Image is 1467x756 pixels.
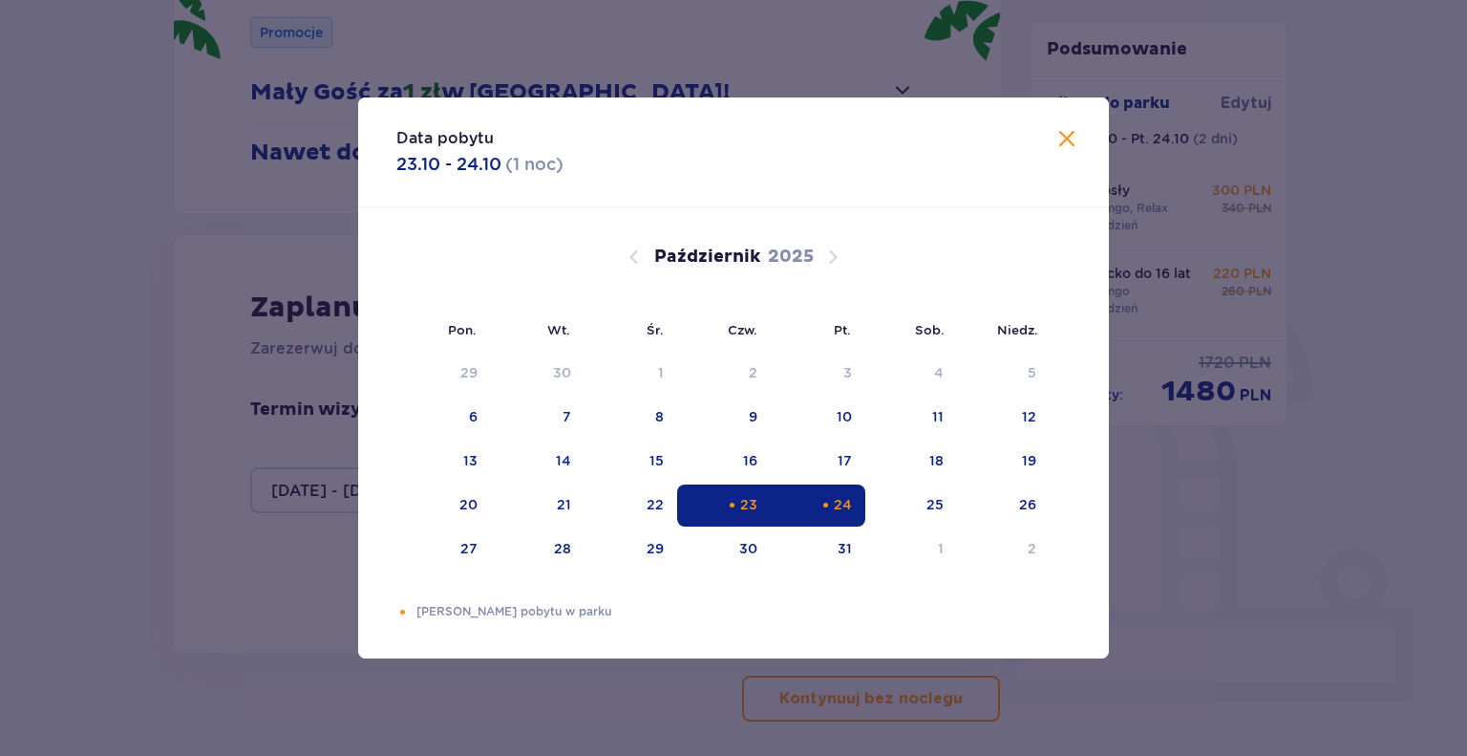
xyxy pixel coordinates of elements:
[396,128,494,149] p: Data pobytu
[396,529,491,571] td: 27
[460,363,478,382] div: 29
[396,485,491,527] td: 20
[739,539,757,558] div: 30
[915,322,945,337] small: Sob.
[1028,539,1036,558] div: 2
[655,407,664,426] div: 8
[585,485,677,527] td: 22
[491,441,585,483] td: 14
[396,441,491,483] td: 13
[957,529,1050,571] td: 2
[726,499,738,511] div: Pomarańczowa kropka
[647,495,664,514] div: 22
[647,539,664,558] div: 29
[819,499,832,511] div: Pomarańczowa kropka
[957,397,1050,439] td: 12
[677,485,772,527] td: Data zaznaczona. czwartek, 23 października 2025
[623,246,646,269] button: Poprzedni miesiąc
[416,603,1071,620] p: [PERSON_NAME] pobytu w parku
[834,495,852,514] div: 24
[677,529,772,571] td: 30
[585,529,677,571] td: 29
[771,353,865,395] td: Data niedostępna. piątek, 3 października 2025
[554,539,571,558] div: 28
[843,363,852,382] div: 3
[997,322,1038,337] small: Niedz.
[677,397,772,439] td: 9
[469,407,478,426] div: 6
[938,539,944,558] div: 1
[491,397,585,439] td: 7
[460,539,478,558] div: 27
[677,353,772,395] td: Data niedostępna. czwartek, 2 października 2025
[553,363,571,382] div: 30
[865,397,958,439] td: 11
[654,246,760,269] p: Październik
[396,353,491,395] td: Data niedostępna. poniedziałek, 29 września 2025
[563,407,571,426] div: 7
[677,441,772,483] td: 16
[547,322,570,337] small: Wt.
[396,153,501,176] p: 23.10 - 24.10
[396,397,491,439] td: 6
[491,529,585,571] td: 28
[647,322,664,337] small: Śr.
[865,485,958,527] td: 25
[585,353,677,395] td: Data niedostępna. środa, 1 października 2025
[926,495,944,514] div: 25
[658,363,664,382] div: 1
[749,363,757,382] div: 2
[838,539,852,558] div: 31
[463,451,478,470] div: 13
[957,441,1050,483] td: 19
[1022,451,1036,470] div: 19
[768,246,814,269] p: 2025
[491,353,585,395] td: Data niedostępna. wtorek, 30 września 2025
[838,451,852,470] div: 17
[771,441,865,483] td: 17
[740,495,757,514] div: 23
[932,407,944,426] div: 11
[957,353,1050,395] td: Data niedostępna. niedziela, 5 października 2025
[585,397,677,439] td: 8
[821,246,844,269] button: Następny miesiąc
[459,495,478,514] div: 20
[834,322,851,337] small: Pt.
[728,322,757,337] small: Czw.
[865,353,958,395] td: Data niedostępna. sobota, 4 października 2025
[957,485,1050,527] td: 26
[396,606,409,618] div: Pomarańczowa kropka
[865,441,958,483] td: 18
[505,153,563,176] p: ( 1 noc )
[1022,407,1036,426] div: 12
[1028,363,1036,382] div: 5
[491,485,585,527] td: 21
[771,485,865,527] td: Data zaznaczona. piątek, 24 października 2025
[865,529,958,571] td: 1
[556,451,571,470] div: 14
[1055,128,1078,152] button: Zamknij
[649,451,664,470] div: 15
[771,397,865,439] td: 10
[1019,495,1036,514] div: 26
[585,441,677,483] td: 15
[557,495,571,514] div: 21
[771,529,865,571] td: 31
[929,451,944,470] div: 18
[934,363,944,382] div: 4
[743,451,757,470] div: 16
[749,407,757,426] div: 9
[837,407,852,426] div: 10
[448,322,477,337] small: Pon.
